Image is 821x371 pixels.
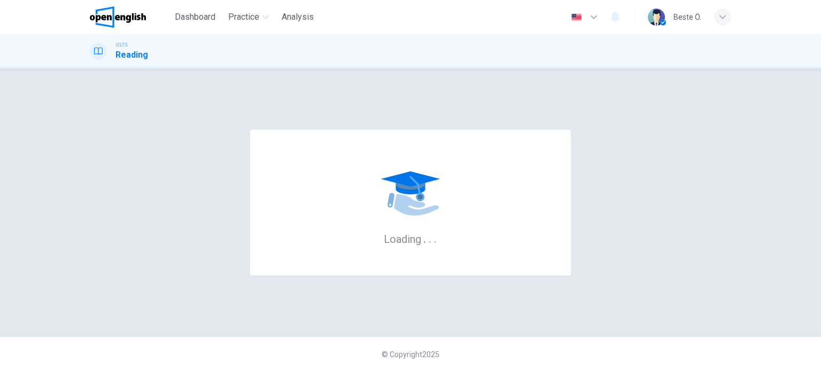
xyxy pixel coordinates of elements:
span: IELTS [115,41,128,49]
button: Practice [224,7,273,27]
h1: Reading [115,49,148,61]
h6: . [433,229,437,247]
span: Practice [228,11,259,23]
h6: . [423,229,427,247]
h6: . [428,229,432,247]
img: Profile picture [648,9,665,26]
h6: Loading [384,232,437,246]
span: Dashboard [175,11,215,23]
span: © Copyright 2025 [382,350,439,359]
span: Analysis [282,11,314,23]
a: OpenEnglish logo [90,6,171,28]
button: Analysis [277,7,318,27]
button: Dashboard [171,7,220,27]
div: Beste Ö. [673,11,701,23]
img: OpenEnglish logo [90,6,146,28]
img: en [570,13,583,21]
